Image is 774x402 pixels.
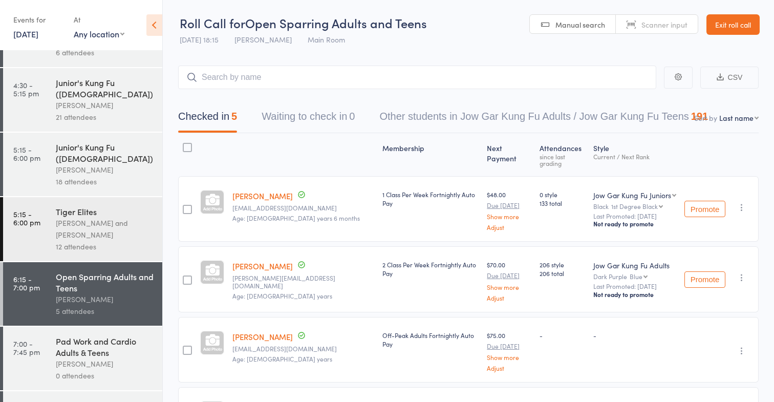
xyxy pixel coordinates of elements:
div: Tiger Elites [56,206,154,217]
div: [PERSON_NAME] [56,99,154,111]
div: 21 attendees [56,111,154,123]
div: Black [593,203,676,209]
button: CSV [700,67,759,89]
a: 7:00 -7:45 pmPad Work and Cardio Adults & Teens[PERSON_NAME]0 attendees [3,327,162,390]
time: 5:15 - 6:00 pm [13,145,40,162]
a: Exit roll call [706,14,760,35]
span: 133 total [540,199,585,207]
div: Pad Work and Cardio Adults & Teens [56,335,154,358]
a: [PERSON_NAME] [232,261,293,271]
div: Not ready to promote [593,290,676,299]
div: Atten­dances [535,138,589,172]
button: Promote [684,201,725,217]
span: Open Sparring Adults and Teens [245,14,427,31]
button: Other students in Jow Gar Kung Fu Adults / Jow Gar Kung Fu Teens191 [379,105,708,133]
div: [PERSON_NAME] [56,358,154,370]
div: $48.00 [487,190,531,230]
a: 5:15 -6:00 pmTiger Elites[PERSON_NAME] and [PERSON_NAME]12 attendees [3,197,162,261]
span: 206 style [540,260,585,269]
div: 191 [691,111,708,122]
div: Current / Next Rank [593,153,676,160]
div: Junior's Kung Fu ([DEMOGRAPHIC_DATA]) [56,141,154,164]
a: 4:30 -5:15 pmJunior's Kung Fu ([DEMOGRAPHIC_DATA])[PERSON_NAME]21 attendees [3,68,162,132]
button: Promote [684,271,725,288]
div: $75.00 [487,331,531,371]
div: Open Sparring Adults and Teens [56,271,154,293]
div: 6 attendees [56,47,154,58]
a: 6:15 -7:00 pmOpen Sparring Adults and Teens[PERSON_NAME]5 attendees [3,262,162,326]
div: 2 Class Per Week Fortnightly Auto Pay [382,260,479,278]
div: 18 attendees [56,176,154,187]
a: Show more [487,284,531,290]
div: 5 [231,111,237,122]
div: [PERSON_NAME] [56,293,154,305]
a: Adjust [487,224,531,230]
span: Manual search [555,19,605,30]
div: 1st Degree Black [611,203,658,209]
div: Style [589,138,680,172]
span: [DATE] 18:15 [180,34,219,45]
span: Roll Call for [180,14,245,31]
small: Due [DATE] [487,343,531,350]
div: - [540,331,585,340]
span: 0 style [540,190,585,199]
small: boldandforbes@yahoo.com.au [232,204,374,211]
small: jkouvanic@gmail.com [232,345,374,352]
span: Scanner input [641,19,687,30]
label: Sort by [694,113,717,123]
div: Membership [378,138,483,172]
div: Off-Peak Adults Fortnightly Auto Pay [382,331,479,348]
a: [PERSON_NAME] [232,191,293,201]
div: Jow Gar Kung Fu Juniors [593,190,671,200]
time: 6:15 - 7:00 pm [13,275,40,291]
div: At [74,11,124,28]
div: $70.00 [487,260,531,301]
span: Main Room [308,34,345,45]
small: Last Promoted: [DATE] [593,213,676,220]
div: Any location [74,28,124,39]
div: Jow Gar Kung Fu Adults [593,260,676,270]
div: [PERSON_NAME] [56,164,154,176]
input: Search by name [178,66,656,89]
div: Blue [630,273,642,280]
span: Age: [DEMOGRAPHIC_DATA] years [232,354,332,363]
a: Show more [487,354,531,361]
a: [DATE] [13,28,38,39]
span: 206 total [540,269,585,278]
a: Adjust [487,365,531,371]
div: - [593,331,676,340]
small: Last Promoted: [DATE] [593,283,676,290]
small: Due [DATE] [487,272,531,279]
a: [PERSON_NAME] [232,331,293,342]
span: Age: [DEMOGRAPHIC_DATA] years 6 months [232,214,360,222]
div: 12 attendees [56,241,154,252]
div: since last grading [540,153,585,166]
time: 5:15 - 6:00 pm [13,210,40,226]
small: Due [DATE] [487,202,531,209]
a: Adjust [487,294,531,301]
div: 0 [349,111,355,122]
div: Events for [13,11,63,28]
div: Last name [719,113,754,123]
div: 0 attendees [56,370,154,382]
div: 5 attendees [56,305,154,317]
button: Waiting to check in0 [262,105,355,133]
div: Not ready to promote [593,220,676,228]
a: Show more [487,213,531,220]
button: Checked in5 [178,105,237,133]
div: [PERSON_NAME] and [PERSON_NAME] [56,217,154,241]
div: Dark Purple [593,273,676,280]
span: Age: [DEMOGRAPHIC_DATA] years [232,291,332,300]
div: Next Payment [483,138,535,172]
a: 5:15 -6:00 pmJunior's Kung Fu ([DEMOGRAPHIC_DATA])[PERSON_NAME]18 attendees [3,133,162,196]
div: Junior's Kung Fu ([DEMOGRAPHIC_DATA]) [56,77,154,99]
time: 4:30 - 5:15 pm [13,81,39,97]
time: 7:00 - 7:45 pm [13,340,40,356]
span: [PERSON_NAME] [234,34,292,45]
div: 1 Class Per Week Fortnightly Auto Pay [382,190,479,207]
small: daveth@fastmail.com.au [232,274,374,289]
